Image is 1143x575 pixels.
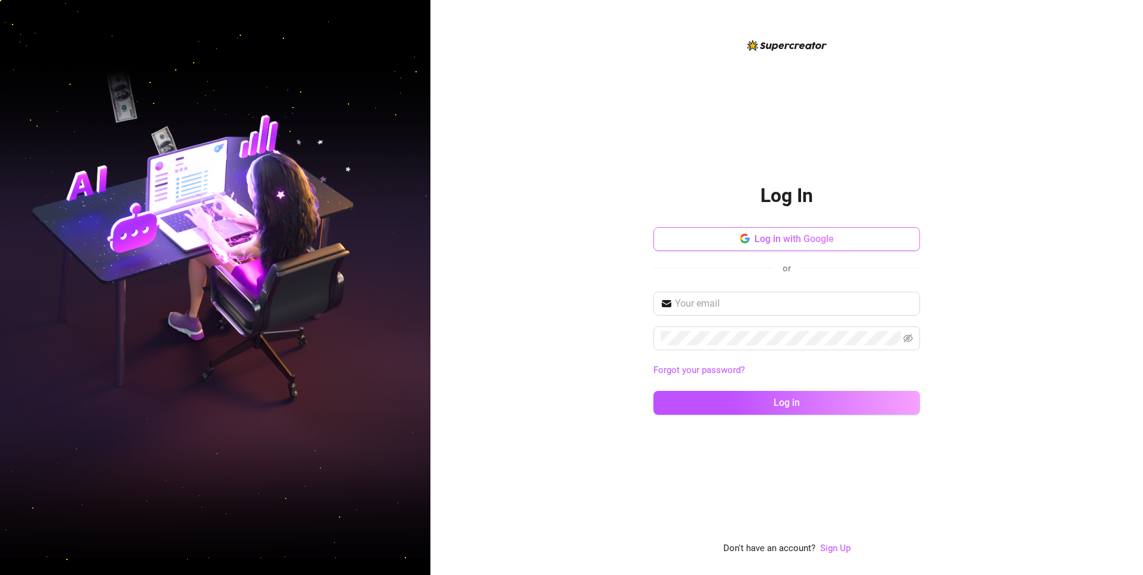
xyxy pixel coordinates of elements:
[783,263,791,274] span: or
[653,227,920,251] button: Log in with Google
[754,233,834,244] span: Log in with Google
[903,334,913,343] span: eye-invisible
[820,543,851,553] a: Sign Up
[653,363,920,378] a: Forgot your password?
[675,296,913,311] input: Your email
[820,542,851,556] a: Sign Up
[747,40,827,51] img: logo-BBDzfeDw.svg
[653,391,920,415] button: Log in
[723,542,815,556] span: Don't have an account?
[653,365,745,375] a: Forgot your password?
[760,183,813,208] h2: Log In
[774,397,800,408] span: Log in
